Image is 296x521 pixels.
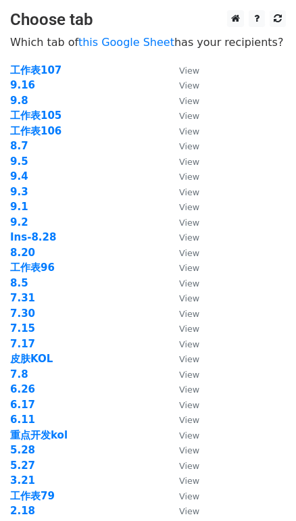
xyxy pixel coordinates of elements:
strong: Ins-8.28 [10,231,56,243]
a: this Google Sheet [78,36,174,49]
strong: 9.1 [10,201,28,213]
a: View [166,490,199,502]
a: View [166,140,199,152]
small: View [179,461,199,471]
a: 5.27 [10,460,35,472]
a: 8.20 [10,247,35,259]
small: View [179,126,199,137]
a: View [166,79,199,91]
a: View [166,262,199,274]
a: View [166,216,199,228]
small: View [179,96,199,106]
small: View [179,476,199,486]
small: View [179,187,199,197]
a: View [166,399,199,411]
a: View [166,155,199,168]
small: View [179,445,199,455]
small: View [179,354,199,364]
a: 7.8 [10,368,28,380]
strong: 工作表79 [10,490,55,502]
a: View [166,247,199,259]
a: 7.17 [10,338,35,350]
a: View [166,460,199,472]
small: View [179,248,199,258]
a: View [166,277,199,289]
a: 工作表107 [10,64,61,76]
small: View [179,232,199,243]
small: View [179,384,199,395]
a: 工作表106 [10,125,61,137]
small: View [179,400,199,410]
a: View [166,414,199,426]
a: View [166,109,199,122]
small: View [179,80,199,91]
a: 9.16 [10,79,35,91]
small: View [179,370,199,380]
a: 7.31 [10,292,35,304]
small: View [179,491,199,501]
a: View [166,322,199,334]
a: 工作表105 [10,109,61,122]
strong: 工作表96 [10,262,55,274]
a: View [166,429,199,441]
small: View [179,172,199,182]
a: 7.30 [10,307,35,320]
a: 2.18 [10,505,35,517]
small: View [179,309,199,319]
small: View [179,506,199,516]
a: 6.26 [10,383,35,395]
a: 8.7 [10,140,28,152]
a: 9.5 [10,155,28,168]
strong: 重点开发kol [10,429,68,441]
a: 6.11 [10,414,35,426]
a: View [166,231,199,243]
a: 皮肤KOL [10,353,53,365]
a: 9.3 [10,186,28,198]
strong: 8.5 [10,277,28,289]
a: View [166,201,199,213]
small: View [179,141,199,151]
a: 9.4 [10,170,28,182]
small: View [179,278,199,289]
small: View [179,324,199,334]
a: View [166,505,199,517]
a: 5.28 [10,444,35,456]
small: View [179,66,199,76]
small: View [179,415,199,425]
a: View [166,125,199,137]
small: View [179,293,199,303]
small: View [179,157,199,167]
p: Which tab of has your recipients? [10,35,286,49]
small: View [179,202,199,212]
a: 6.17 [10,399,35,411]
a: 7.15 [10,322,35,334]
a: 9.2 [10,216,28,228]
a: View [166,64,199,76]
small: View [179,218,199,228]
small: View [179,339,199,349]
a: 9.8 [10,95,28,107]
small: View [179,430,199,441]
a: View [166,170,199,182]
a: View [166,307,199,320]
a: View [166,368,199,380]
a: View [166,444,199,456]
a: View [166,353,199,365]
